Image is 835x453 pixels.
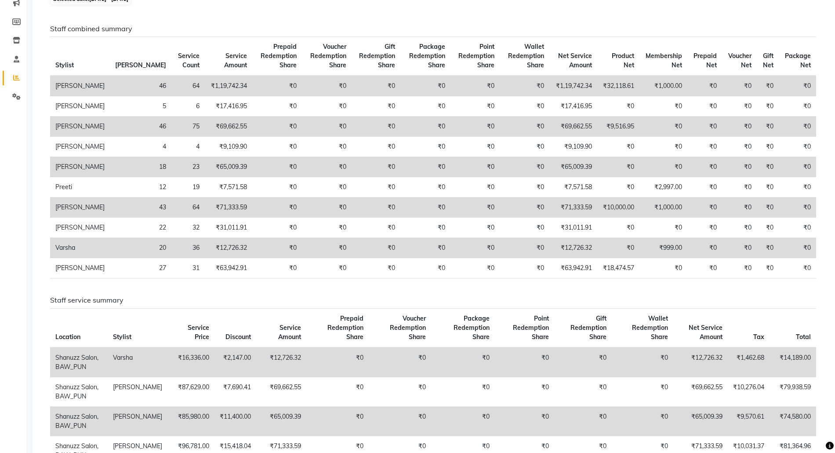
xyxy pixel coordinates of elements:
td: Varsha [108,347,167,377]
td: ₹0 [352,238,400,258]
td: ₹0 [757,218,779,238]
td: ₹9,516.95 [597,117,639,137]
td: ₹0 [400,137,450,157]
td: ₹14,189.00 [770,347,816,377]
td: 31 [171,258,205,278]
td: 75 [171,117,205,137]
td: ₹69,662.55 [549,117,598,137]
span: Gift Net [763,52,773,69]
td: ₹0 [302,218,352,238]
td: ₹0 [252,157,302,177]
td: Varsha [50,238,110,258]
td: ₹0 [722,96,757,117]
td: ₹0 [554,406,612,436]
td: ₹0 [450,177,500,197]
span: Net Service Amount [689,324,722,341]
td: ₹0 [722,258,757,278]
td: ₹32,118.61 [597,76,639,96]
td: ₹17,416.95 [549,96,598,117]
td: ₹0 [500,197,549,218]
td: ₹0 [722,137,757,157]
td: ₹0 [722,238,757,258]
td: ₹0 [639,96,687,117]
h6: Staff service summary [50,296,816,304]
td: ₹0 [612,406,673,436]
td: 46 [110,117,171,137]
td: ₹0 [302,76,352,96]
td: [PERSON_NAME] [108,406,167,436]
td: ₹0 [597,157,639,177]
span: Prepaid Redemption Share [327,314,363,341]
td: ₹0 [722,157,757,177]
td: ₹18,474.57 [597,258,639,278]
td: ₹0 [500,137,549,157]
td: ₹0 [687,218,722,238]
td: ₹69,662.55 [673,377,728,406]
td: ₹0 [687,238,722,258]
span: Service Count [178,52,200,69]
td: ₹0 [495,377,554,406]
td: ₹0 [400,258,450,278]
td: ₹0 [306,406,369,436]
td: ₹16,336.00 [167,347,214,377]
td: ₹0 [500,76,549,96]
td: ₹0 [779,258,816,278]
td: [PERSON_NAME] [50,137,110,157]
td: ₹0 [687,137,722,157]
td: ₹0 [500,96,549,117]
span: Point Redemption Share [513,314,549,341]
td: ₹0 [302,238,352,258]
td: ₹0 [722,218,757,238]
td: ₹0 [500,117,549,137]
td: ₹0 [400,117,450,137]
td: ₹65,009.39 [673,406,728,436]
td: ₹0 [722,177,757,197]
span: Voucher Net [728,52,751,69]
td: 27 [110,258,171,278]
span: Stylist [113,333,131,341]
span: Prepaid Redemption Share [261,43,297,69]
td: ₹79,938.59 [770,377,816,406]
span: Total [796,333,811,341]
td: ₹0 [252,238,302,258]
td: ₹0 [757,177,779,197]
td: ₹87,629.00 [167,377,214,406]
span: Package Redemption Share [454,314,490,341]
td: 46 [110,76,171,96]
td: 19 [171,177,205,197]
td: ₹0 [352,218,400,238]
td: ₹0 [252,96,302,117]
td: ₹0 [450,117,500,137]
td: [PERSON_NAME] [108,377,167,406]
td: 23 [171,157,205,177]
td: 6 [171,96,205,117]
td: ₹0 [779,117,816,137]
td: ₹1,19,742.34 [549,76,598,96]
td: ₹0 [554,377,612,406]
td: 18 [110,157,171,177]
td: ₹0 [352,177,400,197]
span: Product Net [612,52,634,69]
td: ₹0 [369,377,431,406]
td: ₹12,726.32 [205,238,252,258]
span: Package Net [785,52,811,69]
td: Shanuzz Salon, BAW_PUN [50,377,108,406]
td: 64 [171,76,205,96]
td: ₹2,997.00 [639,177,687,197]
td: ₹85,980.00 [167,406,214,436]
td: ₹0 [779,197,816,218]
td: ₹0 [612,377,673,406]
td: ₹0 [252,197,302,218]
td: ₹999.00 [639,238,687,258]
td: ₹0 [450,157,500,177]
td: ₹0 [302,117,352,137]
td: ₹0 [450,96,500,117]
td: ₹0 [252,117,302,137]
span: Service Price [188,324,209,341]
td: 43 [110,197,171,218]
td: ₹2,147.00 [214,347,256,377]
td: ₹12,726.32 [549,238,598,258]
td: ₹0 [639,157,687,177]
td: ₹0 [757,238,779,258]
td: ₹63,942.91 [205,258,252,278]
